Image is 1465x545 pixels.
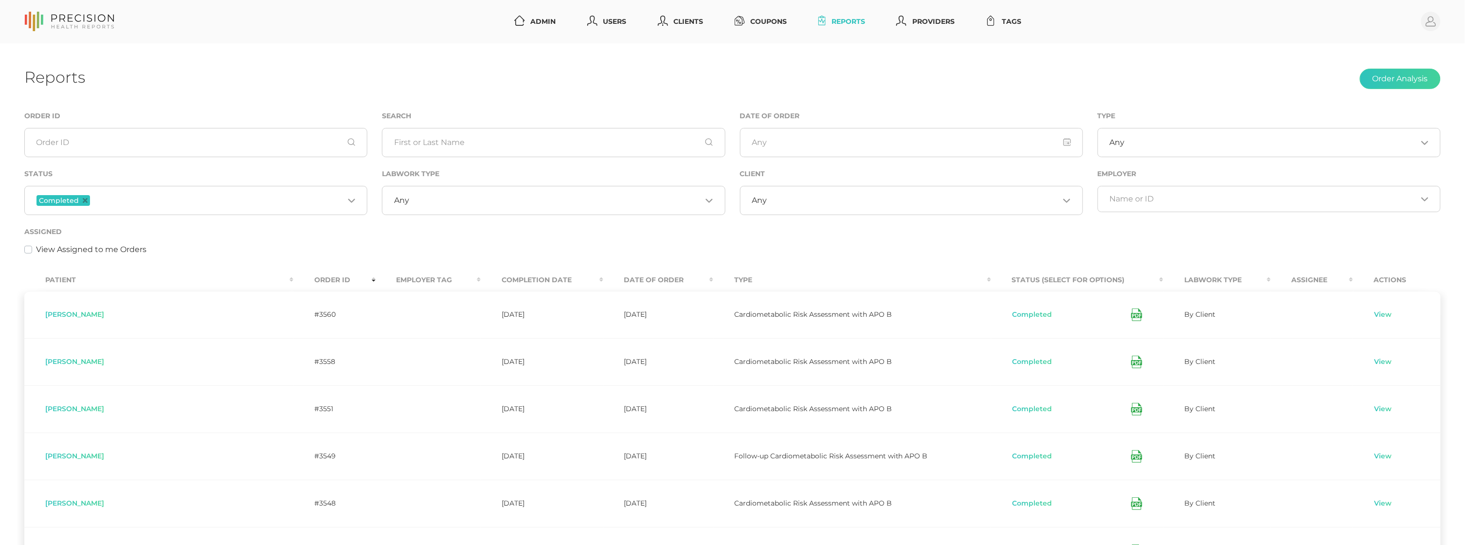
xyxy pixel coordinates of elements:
[740,128,1083,157] input: Any
[583,13,631,31] a: Users
[713,269,991,291] th: Type : activate to sort column ascending
[1184,357,1215,366] span: By Client
[767,196,1059,205] input: Search for option
[1374,499,1393,509] a: View
[83,198,88,203] button: Deselect Completed
[481,480,603,527] td: [DATE]
[24,186,367,215] div: Search for option
[382,128,725,157] input: First or Last Name
[1360,69,1441,89] button: Order Analysis
[734,452,928,460] span: Follow-up Cardiometabolic Risk Assessment with APO B
[734,357,892,366] span: Cardiometabolic Risk Assessment with APO B
[752,196,767,205] span: Any
[481,269,603,291] th: Completion Date : activate to sort column ascending
[1184,310,1215,319] span: By Client
[740,170,765,178] label: Client
[603,433,713,480] td: [DATE]
[1098,186,1441,212] div: Search for option
[382,112,411,120] label: Search
[1012,357,1053,367] button: Completed
[382,170,439,178] label: Labwork Type
[1184,404,1215,413] span: By Client
[814,13,869,31] a: Reports
[1012,452,1053,461] button: Completed
[36,244,146,255] label: View Assigned to me Orders
[45,310,104,319] span: [PERSON_NAME]
[1353,269,1441,291] th: Actions
[734,310,892,319] span: Cardiometabolic Risk Assessment with APO B
[1271,269,1353,291] th: Assignee : activate to sort column ascending
[892,13,959,31] a: Providers
[39,197,79,204] span: Completed
[1124,138,1417,147] input: Search for option
[24,68,85,87] h1: Reports
[1374,452,1393,461] a: View
[603,291,713,338] td: [DATE]
[1098,128,1441,157] div: Search for option
[382,186,725,215] div: Search for option
[45,499,104,508] span: [PERSON_NAME]
[1184,499,1215,508] span: By Client
[1374,357,1393,367] a: View
[603,269,713,291] th: Date Of Order : activate to sort column ascending
[1012,499,1053,509] button: Completed
[45,404,104,413] span: [PERSON_NAME]
[734,499,892,508] span: Cardiometabolic Risk Assessment with APO B
[409,196,702,205] input: Search for option
[603,480,713,527] td: [DATE]
[510,13,560,31] a: Admin
[45,452,104,460] span: [PERSON_NAME]
[1374,404,1393,414] a: View
[1163,269,1270,291] th: Labwork Type : activate to sort column ascending
[740,186,1083,215] div: Search for option
[1012,310,1053,320] button: Completed
[293,338,376,385] td: #3558
[731,13,791,31] a: Coupons
[1012,404,1053,414] button: Completed
[603,385,713,433] td: [DATE]
[293,385,376,433] td: #3551
[24,112,60,120] label: Order ID
[1098,112,1116,120] label: Type
[293,480,376,527] td: #3548
[24,170,53,178] label: Status
[740,112,800,120] label: Date of Order
[734,404,892,413] span: Cardiometabolic Risk Assessment with APO B
[991,269,1164,291] th: Status (Select for Options) : activate to sort column ascending
[1109,194,1417,204] input: Search for option
[92,194,344,207] input: Search for option
[481,291,603,338] td: [DATE]
[24,128,367,157] input: Order ID
[24,269,293,291] th: Patient : activate to sort column ascending
[481,338,603,385] td: [DATE]
[1109,138,1124,147] span: Any
[654,13,707,31] a: Clients
[481,385,603,433] td: [DATE]
[293,269,376,291] th: Order ID : activate to sort column ascending
[1098,170,1137,178] label: Employer
[293,433,376,480] td: #3549
[24,228,62,236] label: Assigned
[376,269,481,291] th: Employer Tag : activate to sort column ascending
[293,291,376,338] td: #3560
[1374,310,1393,320] a: View
[603,338,713,385] td: [DATE]
[982,13,1025,31] a: Tags
[481,433,603,480] td: [DATE]
[45,357,104,366] span: [PERSON_NAME]
[394,196,409,205] span: Any
[1184,452,1215,460] span: By Client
